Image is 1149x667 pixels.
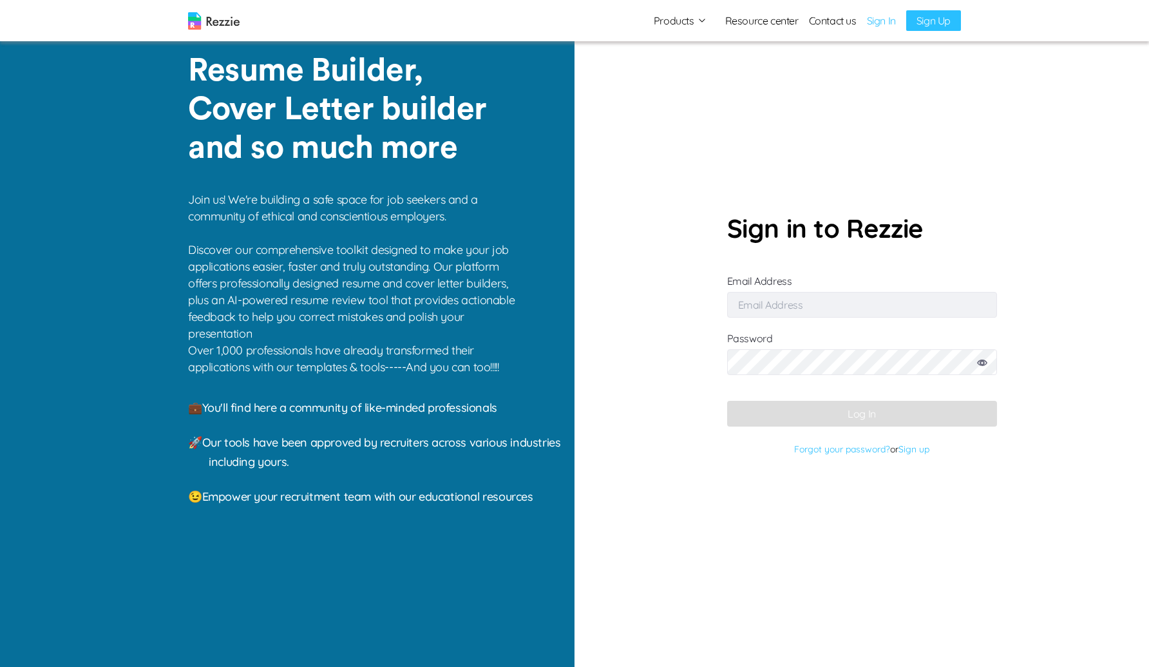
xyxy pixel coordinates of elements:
[188,52,509,168] p: Resume Builder, Cover Letter builder and so much more
[727,349,997,375] input: Password
[906,10,961,31] a: Sign Up
[188,12,240,30] img: logo
[188,400,497,415] span: 💼 You'll find here a community of like-minded professionals
[809,13,857,28] a: Contact us
[867,13,896,28] a: Sign In
[725,13,799,28] a: Resource center
[727,401,997,427] button: Log In
[188,191,524,342] p: Join us! We're building a safe space for job seekers and a community of ethical and conscientious...
[727,332,997,388] label: Password
[654,13,707,28] button: Products
[188,342,524,376] p: Over 1,000 professionals have already transformed their applications with our templates & tools--...
[727,440,997,459] p: or
[794,443,890,455] a: Forgot your password?
[188,489,533,504] span: 😉 Empower your recruitment team with our educational resources
[727,209,997,247] p: Sign in to Rezzie
[727,292,997,318] input: Email Address
[188,435,560,469] span: 🚀 Our tools have been approved by recruiters across various industries including yours.
[898,443,929,455] a: Sign up
[727,275,997,311] label: Email Address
